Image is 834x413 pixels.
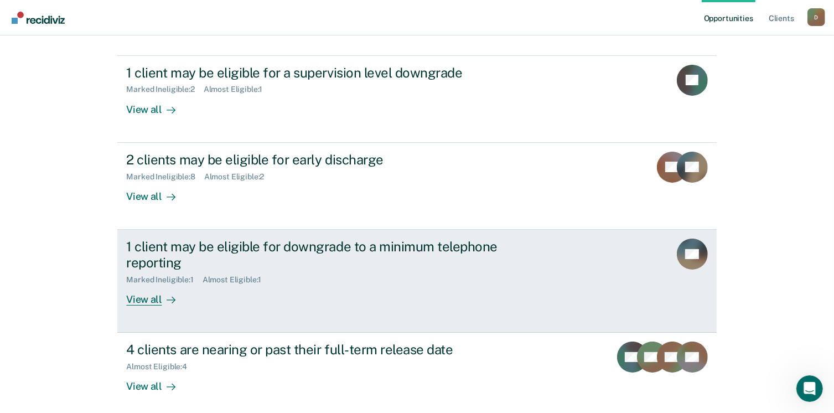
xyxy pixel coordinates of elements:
[117,55,716,143] a: 1 client may be eligible for a supervision level downgradeMarked Ineligible:2Almost Eligible:1Vie...
[117,230,716,333] a: 1 client may be eligible for downgrade to a minimum telephone reportingMarked Ineligible:1Almost ...
[12,12,65,24] img: Recidiviz
[807,8,825,26] button: Profile dropdown button
[117,143,716,230] a: 2 clients may be eligible for early dischargeMarked Ineligible:8Almost Eligible:2View all
[807,8,825,26] div: D
[126,284,188,306] div: View all
[126,172,204,182] div: Marked Ineligible : 8
[203,275,271,285] div: Almost Eligible : 1
[126,181,188,203] div: View all
[126,239,515,271] div: 1 client may be eligible for downgrade to a minimum telephone reporting
[126,362,196,371] div: Almost Eligible : 4
[126,85,203,94] div: Marked Ineligible : 2
[126,275,202,285] div: Marked Ineligible : 1
[126,152,515,168] div: 2 clients may be eligible for early discharge
[204,85,272,94] div: Almost Eligible : 1
[126,65,515,81] div: 1 client may be eligible for a supervision level downgrade
[204,172,273,182] div: Almost Eligible : 2
[126,371,188,393] div: View all
[796,375,823,402] iframe: Intercom live chat
[126,342,515,358] div: 4 clients are nearing or past their full-term release date
[126,94,188,116] div: View all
